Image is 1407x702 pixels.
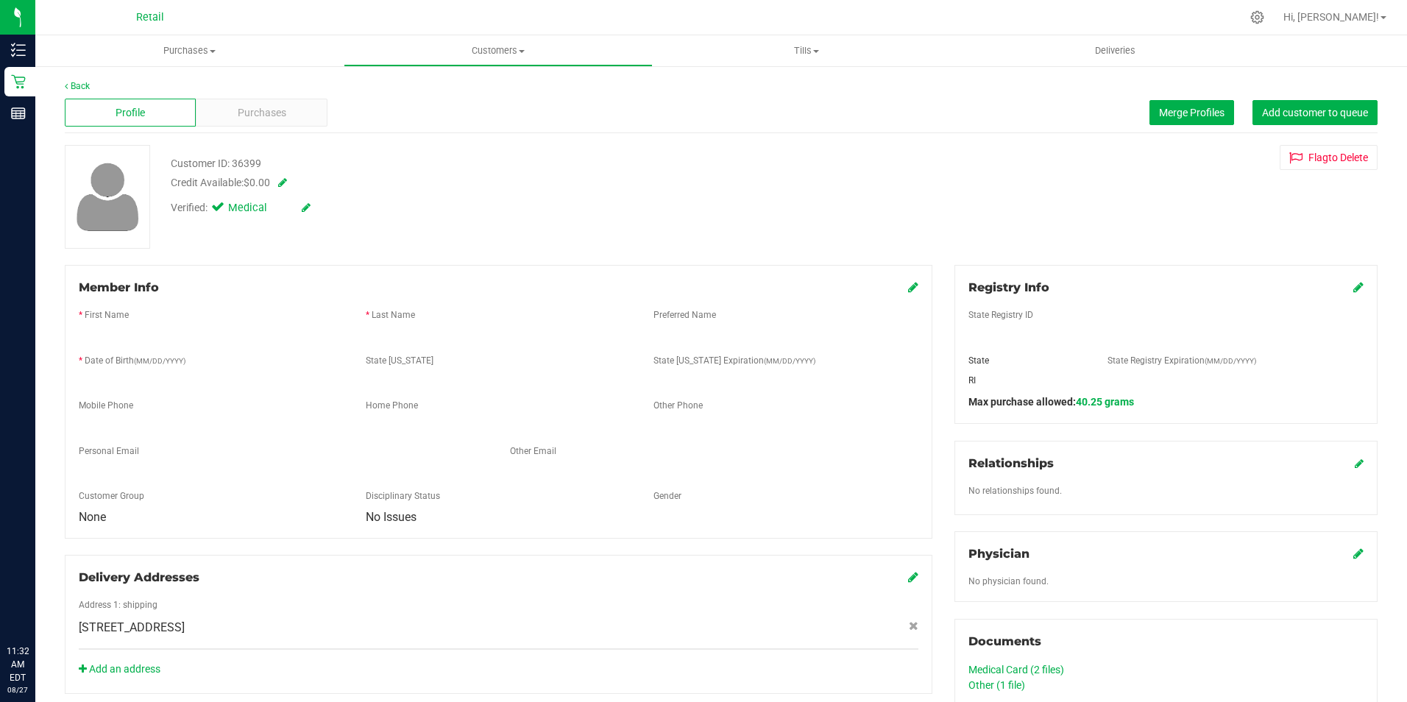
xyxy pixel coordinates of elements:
[1205,357,1256,365] span: (MM/DD/YYYY)
[1149,100,1234,125] button: Merge Profiles
[11,74,26,89] inline-svg: Retail
[79,619,185,637] span: [STREET_ADDRESS]
[238,105,286,121] span: Purchases
[968,280,1049,294] span: Registry Info
[244,177,270,188] span: $0.00
[79,570,199,584] span: Delivery Addresses
[79,399,133,412] label: Mobile Phone
[85,308,129,322] label: First Name
[1280,145,1378,170] button: Flagto Delete
[510,444,556,458] label: Other Email
[764,357,815,365] span: (MM/DD/YYYY)
[366,510,417,524] span: No Issues
[1252,100,1378,125] button: Add customer to queue
[344,44,651,57] span: Customers
[968,679,1025,691] a: Other (1 file)
[11,106,26,121] inline-svg: Reports
[961,35,1269,66] a: Deliveries
[372,308,415,322] label: Last Name
[1075,44,1155,57] span: Deliveries
[134,357,185,365] span: (MM/DD/YYYY)
[653,35,961,66] a: Tills
[79,663,160,675] a: Add an address
[968,484,1062,497] label: No relationships found.
[366,489,440,503] label: Disciplinary Status
[1159,107,1225,118] span: Merge Profiles
[85,354,185,367] label: Date of Birth
[968,664,1064,676] a: Medical Card (2 files)
[344,35,652,66] a: Customers
[968,634,1041,648] span: Documents
[171,156,261,171] div: Customer ID: 36399
[1107,354,1256,367] label: State Registry Expiration
[968,547,1029,561] span: Physician
[171,175,816,191] div: Credit Available:
[65,81,90,91] a: Back
[968,456,1054,470] span: Relationships
[653,308,716,322] label: Preferred Name
[653,44,960,57] span: Tills
[7,684,29,695] p: 08/27
[653,354,815,367] label: State [US_STATE] Expiration
[1248,10,1266,24] div: Manage settings
[968,396,1134,408] span: Max purchase allowed:
[79,280,159,294] span: Member Info
[1283,11,1379,23] span: Hi, [PERSON_NAME]!
[69,159,146,235] img: user-icon.png
[79,598,157,611] label: Address 1: shipping
[968,308,1033,322] label: State Registry ID
[366,354,433,367] label: State [US_STATE]
[1262,107,1368,118] span: Add customer to queue
[35,35,344,66] a: Purchases
[171,200,311,216] div: Verified:
[1076,396,1134,408] span: 40.25 grams
[957,374,1096,387] div: RI
[7,645,29,684] p: 11:32 AM EDT
[79,444,139,458] label: Personal Email
[79,510,106,524] span: None
[228,200,287,216] span: Medical
[366,399,418,412] label: Home Phone
[653,399,703,412] label: Other Phone
[136,11,164,24] span: Retail
[11,43,26,57] inline-svg: Inventory
[15,584,59,628] iframe: Resource center
[957,354,1096,367] div: State
[968,576,1049,586] span: No physician found.
[35,44,344,57] span: Purchases
[116,105,145,121] span: Profile
[79,489,144,503] label: Customer Group
[653,489,681,503] label: Gender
